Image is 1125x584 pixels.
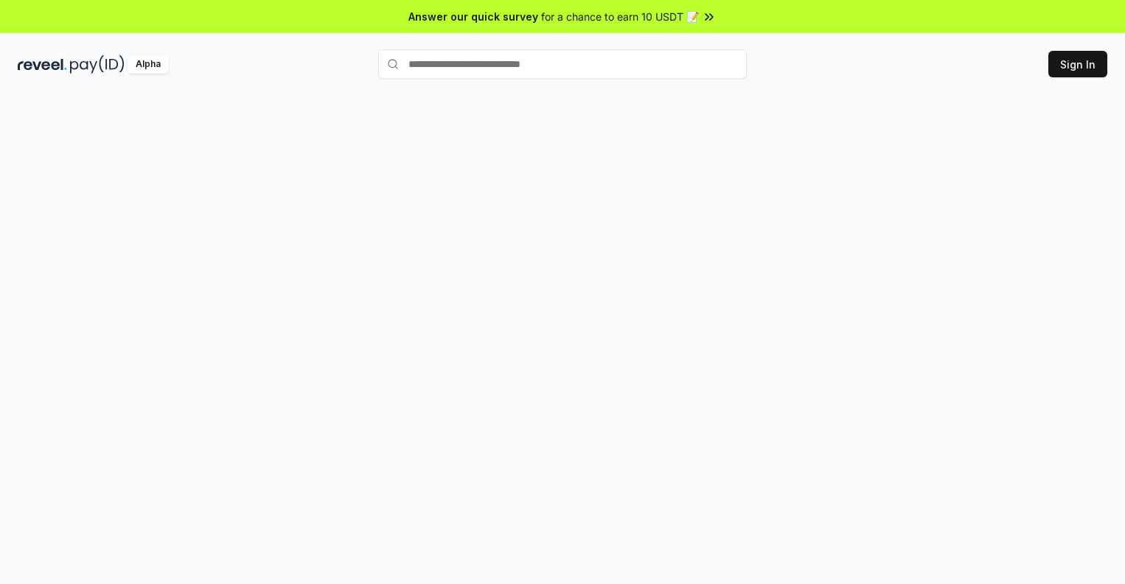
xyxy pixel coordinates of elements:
[541,9,699,24] span: for a chance to earn 10 USDT 📝
[1048,51,1107,77] button: Sign In
[70,55,125,74] img: pay_id
[408,9,538,24] span: Answer our quick survey
[128,55,169,74] div: Alpha
[18,55,67,74] img: reveel_dark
